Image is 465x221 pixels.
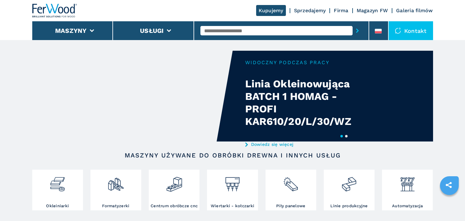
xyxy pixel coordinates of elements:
button: Usługi [140,27,164,34]
a: Sprzedajemy [294,8,326,13]
img: centro_di_lavoro_cnc_2.png [166,171,183,193]
button: submit-button [353,23,362,38]
a: Automatyzacja [382,170,433,210]
img: linee_di_produzione_2.png [341,171,357,193]
button: 2 [345,135,348,137]
button: Maszyny [55,27,87,34]
h2: Maszyny używane do obróbki drewna i innych usług [52,152,413,159]
a: Magazyn FW [357,8,388,13]
img: Kontakt [395,28,401,34]
a: Wiertarki - kołczarki [207,170,258,210]
a: Kupujemy [256,5,286,16]
iframe: Chat [438,193,460,216]
h3: Linie produkcyjne [330,203,368,209]
h3: Okleiniarki [46,203,69,209]
a: Galeria filmów [396,8,433,13]
a: sharethis [441,177,457,193]
video: Your browser does not support the video tag. [32,51,233,141]
a: Formatyzerki [90,170,141,210]
button: 1 [340,135,343,137]
a: Linie produkcyjne [324,170,375,210]
img: foratrici_inseritrici_2.png [224,171,241,193]
h3: Formatyzerki [102,203,129,209]
h3: Centrum obróbcze cnc [151,203,198,209]
img: automazione.png [399,171,416,193]
h3: Piły panelowe [276,203,305,209]
h3: Automatyzacja [392,203,423,209]
img: squadratrici_2.png [107,171,124,193]
img: Ferwood [32,4,77,18]
a: Firma [334,8,348,13]
div: Kontakt [389,21,433,40]
h3: Wiertarki - kołczarki [211,203,254,209]
a: Okleiniarki [32,170,83,210]
a: Dowiedz się więcej [245,142,368,147]
img: sezionatrici_2.png [282,171,299,193]
img: bordatrici_1.png [49,171,66,193]
a: Piły panelowe [266,170,316,210]
a: Centrum obróbcze cnc [149,170,199,210]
